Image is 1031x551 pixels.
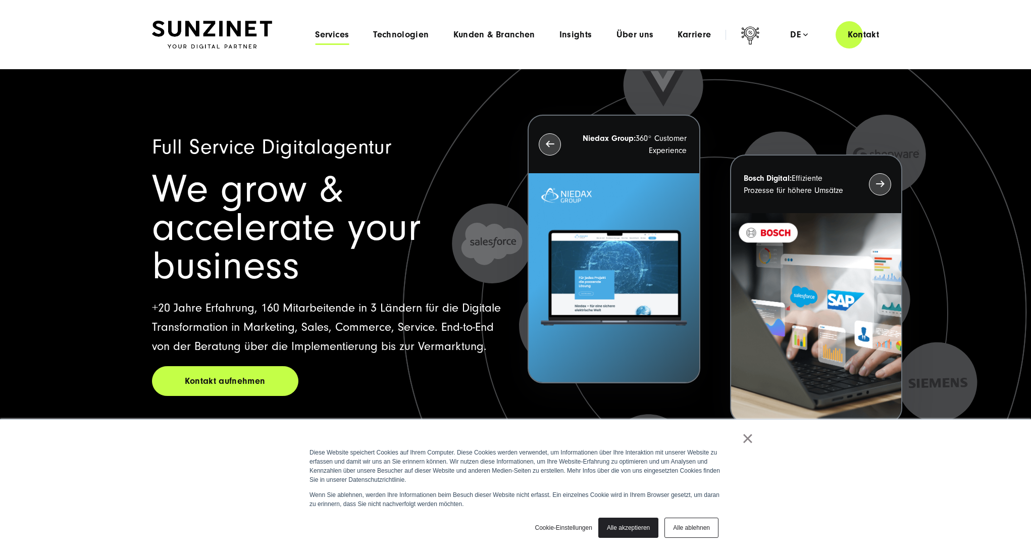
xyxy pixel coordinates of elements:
p: 360° Customer Experience [579,132,686,157]
a: Kunden & Branchen [453,30,535,40]
span: Full Service Digitalagentur [152,135,391,159]
img: Letztes Projekt von Niedax. Ein Laptop auf dem die Niedax Website geöffnet ist, auf blauem Hinter... [529,173,699,383]
a: Kontakt [836,20,891,49]
div: de [790,30,808,40]
p: Effiziente Prozesse für höhere Umsätze [744,172,851,196]
button: Bosch Digital:Effiziente Prozesse für höhere Umsätze BOSCH - Kundeprojekt - Digital Transformatio... [730,155,902,424]
a: Alle ablehnen [664,518,718,538]
a: Über uns [616,30,654,40]
a: × [742,434,754,443]
h1: We grow & accelerate your business [152,170,503,285]
a: Alle akzeptieren [598,518,658,538]
img: BOSCH - Kundeprojekt - Digital Transformation Agentur SUNZINET [731,213,901,423]
a: Technologien [373,30,429,40]
strong: Bosch Digital: [744,174,792,183]
a: Kontakt aufnehmen [152,366,298,396]
strong: Niedax Group: [583,134,636,143]
a: Karriere [678,30,711,40]
img: SUNZINET Full Service Digital Agentur [152,21,272,49]
a: Insights [559,30,592,40]
p: Diese Website speichert Cookies auf Ihrem Computer. Diese Cookies werden verwendet, um Informatio... [310,448,721,484]
button: Niedax Group:360° Customer Experience Letztes Projekt von Niedax. Ein Laptop auf dem die Niedax W... [528,115,700,384]
a: Services [315,30,349,40]
p: Wenn Sie ablehnen, werden Ihre Informationen beim Besuch dieser Website nicht erfasst. Ein einzel... [310,490,721,509]
p: +20 Jahre Erfahrung, 160 Mitarbeitende in 3 Ländern für die Digitale Transformation in Marketing,... [152,298,503,356]
a: Cookie-Einstellungen [535,523,592,532]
